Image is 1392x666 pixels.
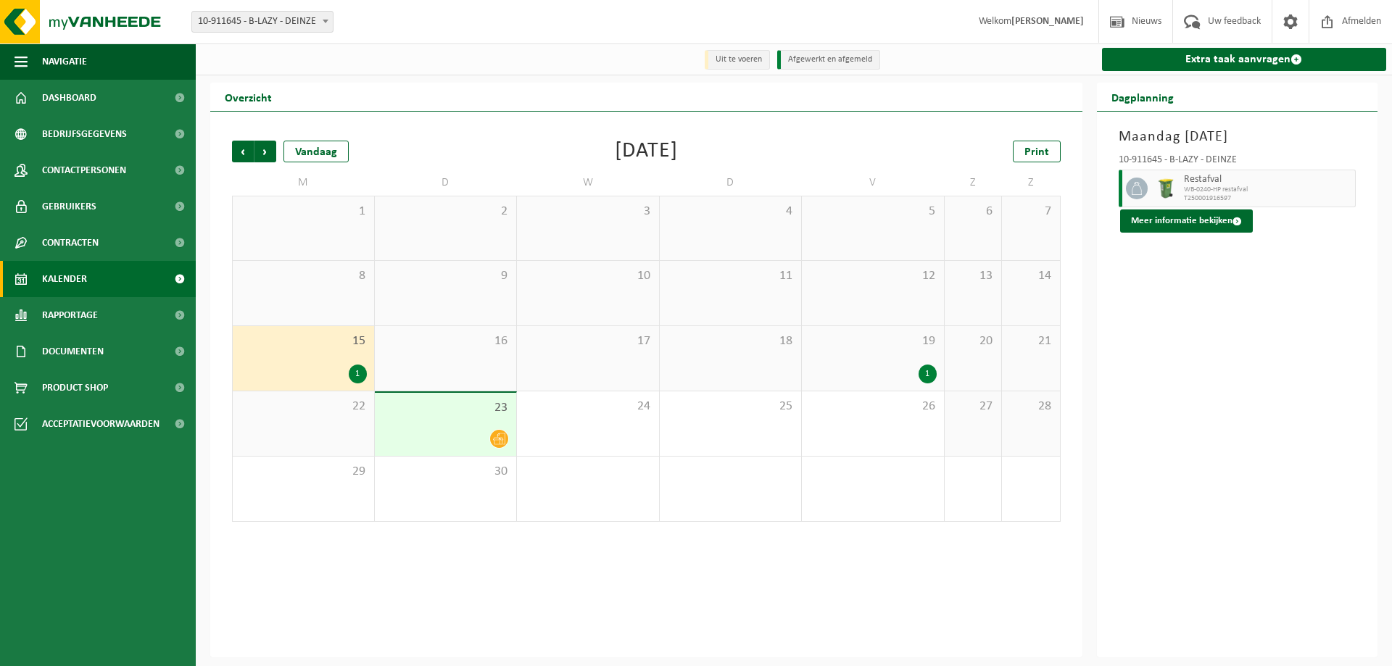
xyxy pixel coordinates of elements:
[952,268,995,284] span: 13
[42,116,127,152] span: Bedrijfsgegevens
[952,204,995,220] span: 6
[517,170,660,196] td: W
[382,333,510,349] span: 16
[232,141,254,162] span: Vorige
[667,204,795,220] span: 4
[1120,209,1253,233] button: Meer informatie bekijken
[524,204,652,220] span: 3
[660,170,803,196] td: D
[42,188,96,225] span: Gebruikers
[23,23,35,35] img: logo_orange.svg
[1184,194,1352,203] span: T250001916597
[382,400,510,416] span: 23
[1009,333,1052,349] span: 21
[952,399,995,415] span: 27
[382,268,510,284] span: 9
[41,23,71,35] div: v 4.0.25
[1002,170,1060,196] td: Z
[42,43,87,80] span: Navigatie
[615,141,678,162] div: [DATE]
[192,12,333,32] span: 10-911645 - B-LAZY - DEINZE
[809,268,937,284] span: 12
[382,204,510,220] span: 2
[1102,48,1387,71] a: Extra taak aanvragen
[56,86,127,95] div: Domeinoverzicht
[210,83,286,111] h2: Overzicht
[809,204,937,220] span: 5
[42,370,108,406] span: Product Shop
[777,50,880,70] li: Afgewerkt en afgemeld
[40,84,51,96] img: tab_domain_overview_orange.svg
[667,333,795,349] span: 18
[42,225,99,261] span: Contracten
[952,333,995,349] span: 20
[1009,399,1052,415] span: 28
[240,333,367,349] span: 15
[382,464,510,480] span: 30
[802,170,945,196] td: V
[667,268,795,284] span: 11
[38,38,159,49] div: Domein: [DOMAIN_NAME]
[42,80,96,116] span: Dashboard
[1013,141,1061,162] a: Print
[1119,155,1356,170] div: 10-911645 - B-LAZY - DEINZE
[1011,16,1084,27] strong: [PERSON_NAME]
[42,152,126,188] span: Contactpersonen
[1009,204,1052,220] span: 7
[42,297,98,333] span: Rapportage
[1184,174,1352,186] span: Restafval
[667,399,795,415] span: 25
[809,399,937,415] span: 26
[158,86,248,95] div: Keywords op verkeer
[42,333,104,370] span: Documenten
[283,141,349,162] div: Vandaag
[240,464,367,480] span: 29
[349,365,367,383] div: 1
[240,399,367,415] span: 22
[42,261,87,297] span: Kalender
[42,406,159,442] span: Acceptatievoorwaarden
[1184,186,1352,194] span: WB-0240-HP restafval
[919,365,937,383] div: 1
[375,170,518,196] td: D
[945,170,1003,196] td: Z
[1097,83,1188,111] h2: Dagplanning
[1009,268,1052,284] span: 14
[705,50,770,70] li: Uit te voeren
[23,38,35,49] img: website_grey.svg
[1155,178,1177,199] img: WB-0240-HPE-GN-50
[240,268,367,284] span: 8
[1119,126,1356,148] h3: Maandag [DATE]
[240,204,367,220] span: 1
[524,399,652,415] span: 24
[524,333,652,349] span: 17
[232,170,375,196] td: M
[191,11,333,33] span: 10-911645 - B-LAZY - DEINZE
[809,333,937,349] span: 19
[254,141,276,162] span: Volgende
[142,84,154,96] img: tab_keywords_by_traffic_grey.svg
[1024,146,1049,158] span: Print
[524,268,652,284] span: 10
